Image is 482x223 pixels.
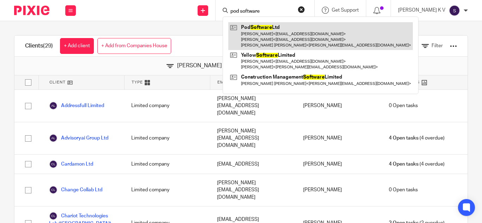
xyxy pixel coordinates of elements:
[124,174,210,206] div: Limited company
[49,134,108,142] a: Advisoryai Group Ltd
[177,62,261,70] span: [PERSON_NAME] K V: 29 results.
[389,161,418,168] span: 4 Open tasks
[49,101,58,110] img: svg%3E
[97,38,171,54] a: + Add from Companies House
[14,6,49,15] img: Pixie
[49,134,58,142] img: svg%3E
[217,79,231,85] span: Email
[22,76,35,89] input: Select all
[43,43,53,49] span: (29)
[49,186,58,194] img: svg%3E
[49,101,104,110] a: Addressfull Limited
[230,8,293,15] input: Search
[332,8,359,13] span: Get Support
[49,160,93,168] a: Cardamon Ltd
[389,135,418,142] span: 4 Open tasks
[398,7,445,14] p: [PERSON_NAME] K V
[25,42,53,50] h1: Clients
[296,122,382,154] div: [PERSON_NAME]
[298,6,305,13] button: Clear
[49,212,58,220] img: svg%3E
[296,155,382,174] div: [PERSON_NAME]
[389,102,418,109] span: 0 Open tasks
[124,122,210,154] div: Limited company
[389,135,445,142] span: (4 overdue)
[432,43,443,48] span: Filter
[49,160,58,168] img: svg%3E
[449,5,460,16] img: svg%3E
[124,90,210,122] div: Limited company
[296,174,382,206] div: [PERSON_NAME]
[49,79,66,85] span: Client
[49,186,102,194] a: Change Collab Ltd
[124,155,210,174] div: Limited company
[210,90,296,122] div: [PERSON_NAME][EMAIL_ADDRESS][DOMAIN_NAME]
[389,161,445,168] span: (4 overdue)
[210,155,296,174] div: [EMAIL_ADDRESS]
[210,174,296,206] div: [PERSON_NAME][EMAIL_ADDRESS][DOMAIN_NAME]
[60,38,94,54] a: + Add client
[296,90,382,122] div: [PERSON_NAME]
[132,79,143,85] span: Type
[210,122,296,154] div: [PERSON_NAME][EMAIL_ADDRESS][DOMAIN_NAME]
[389,186,418,193] span: 0 Open tasks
